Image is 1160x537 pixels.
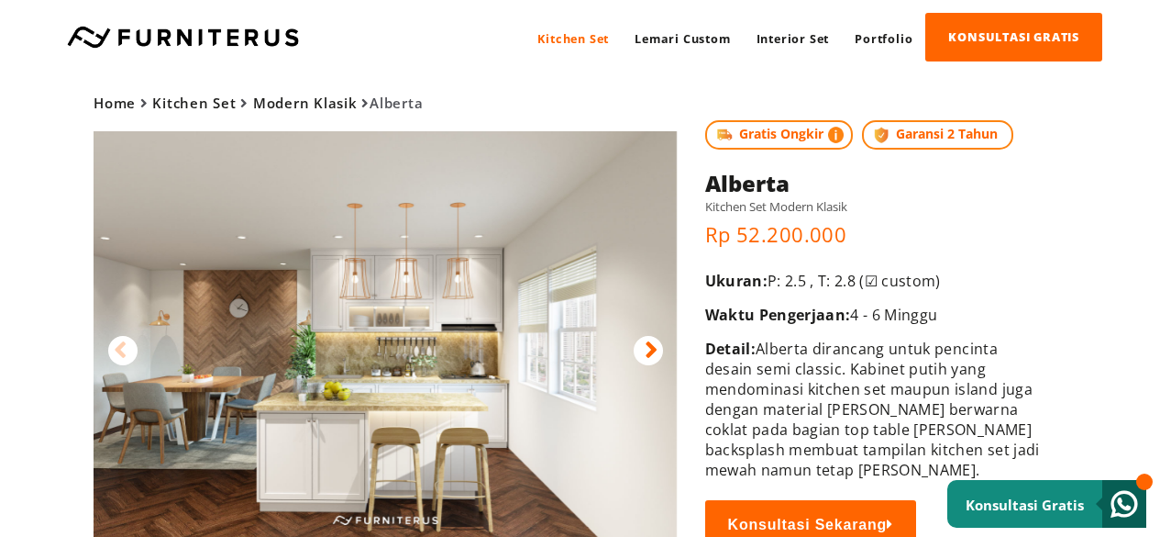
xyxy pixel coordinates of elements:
a: KONSULTASI GRATIS [925,13,1102,62]
a: Interior Set [744,14,843,63]
a: Lemari Custom [622,14,743,63]
a: Home [94,94,136,112]
p: Rp 52.200.000 [705,220,1045,248]
p: Alberta dirancang untuk pencinta desain semi classic. Kabinet putih yang mendominasi kitchen set ... [705,339,1045,480]
img: info-colored.png [828,125,845,145]
p: P: 2.5 , T: 2.8 (☑ custom) [705,271,1045,291]
span: Garansi 2 Tahun [862,120,1013,150]
img: protect.png [871,125,891,145]
span: Alberta [94,94,423,112]
a: Kitchen Set [525,14,622,63]
img: shipping.jpg [714,125,735,145]
span: Gratis Ongkir [705,120,854,150]
a: Kitchen Set [152,94,236,112]
span: Waktu Pengerjaan: [705,305,851,325]
span: Ukuran: [705,271,768,291]
a: Portfolio [842,14,925,63]
a: Modern Klasik [253,94,358,112]
a: Konsultasi Gratis [947,480,1146,528]
p: 4 - 6 Minggu [705,305,1045,325]
small: Konsultasi Gratis [966,496,1084,514]
span: Detail: [705,339,756,359]
h1: Alberta [705,168,1045,198]
h5: Kitchen Set Modern Klasik [705,198,1045,215]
